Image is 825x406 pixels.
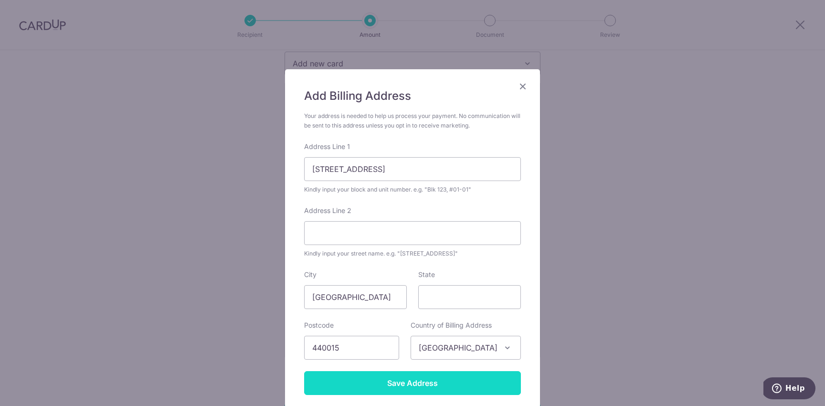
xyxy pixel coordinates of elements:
label: Country of Billing Address [411,321,492,330]
label: Postcode [304,321,334,330]
div: Kindly input your block and unit number. e.g. "Blk 123, #01-01" [304,185,521,194]
label: City [304,270,317,279]
div: Kindly input your street name. e.g. "[STREET_ADDRESS]" [304,249,521,258]
input: Save Address [304,371,521,395]
span: Singapore [411,336,521,360]
iframe: Opens a widget where you can find more information [763,377,815,401]
label: State [418,270,435,279]
label: Address Line 2 [304,206,351,215]
span: Singapore [411,336,520,359]
h5: Add Billing Address [304,88,521,104]
button: Close [517,81,529,92]
label: Address Line 1 [304,142,350,151]
div: Your address is needed to help us process your payment. No communication will be sent to this add... [304,111,521,130]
